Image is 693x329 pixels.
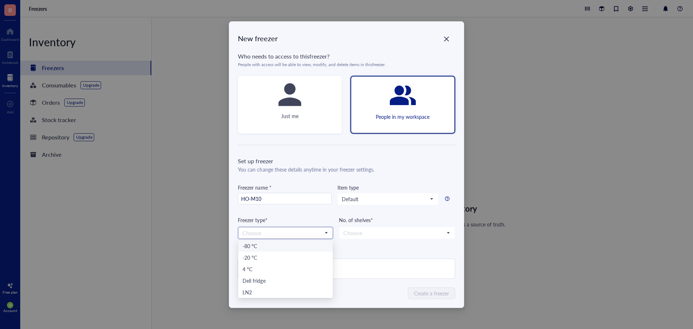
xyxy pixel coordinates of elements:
[337,183,359,191] div: Item type
[339,216,455,224] div: No. of shelves*
[243,288,252,296] div: LN2
[243,242,257,250] div: -80 °C
[238,165,455,173] div: You can change these details anytime in your freezer settings.
[376,113,430,121] div: People in my workspace
[238,216,333,224] div: Freezer type*
[238,248,455,256] div: Description
[238,193,331,205] input: Name the freezer
[243,277,265,285] div: Deli fridge
[238,62,455,67] div: People with access will be able to view, modify, and delete items in this freezer .
[238,52,455,61] div: Who needs to access to this freezer ?
[342,196,433,202] span: Default
[441,33,452,45] button: Close
[281,112,298,120] div: Just me
[238,183,332,191] div: Freezer name *
[238,157,455,165] div: Set up freezer
[408,287,455,299] button: Create a freezer
[238,33,278,43] div: New freezer
[441,35,452,43] span: Close
[243,265,252,273] div: 4 °C
[243,254,257,261] div: -20 °C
